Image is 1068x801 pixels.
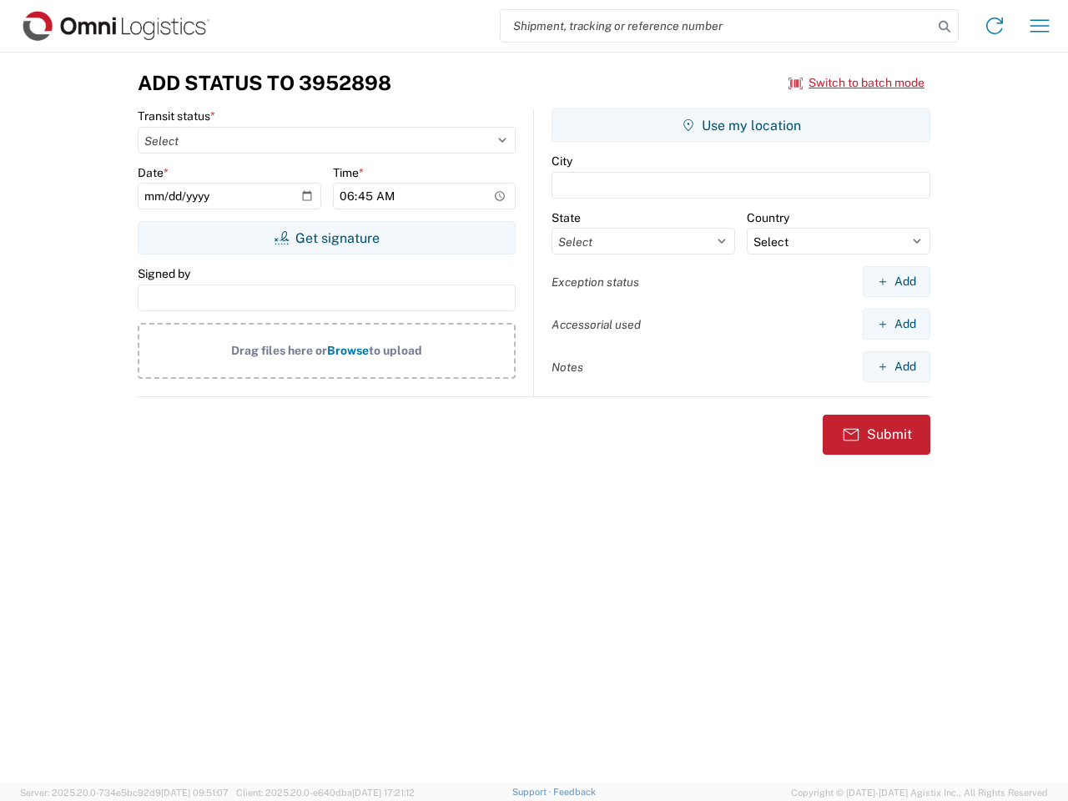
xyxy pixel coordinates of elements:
[236,788,415,798] span: Client: 2025.20.0-e640dba
[552,154,572,169] label: City
[501,10,933,42] input: Shipment, tracking or reference number
[552,275,639,290] label: Exception status
[791,785,1048,800] span: Copyright © [DATE]-[DATE] Agistix Inc., All Rights Reserved
[138,71,391,95] h3: Add Status to 3952898
[747,210,789,225] label: Country
[552,317,641,332] label: Accessorial used
[553,787,596,797] a: Feedback
[327,344,369,357] span: Browse
[161,788,229,798] span: [DATE] 09:51:07
[352,788,415,798] span: [DATE] 17:21:12
[823,415,930,455] button: Submit
[138,165,169,180] label: Date
[863,351,930,382] button: Add
[552,210,581,225] label: State
[788,69,924,97] button: Switch to batch mode
[552,108,930,142] button: Use my location
[20,788,229,798] span: Server: 2025.20.0-734e5bc92d9
[552,360,583,375] label: Notes
[138,221,516,254] button: Get signature
[863,266,930,297] button: Add
[138,108,215,123] label: Transit status
[369,344,422,357] span: to upload
[333,165,364,180] label: Time
[231,344,327,357] span: Drag files here or
[138,266,190,281] label: Signed by
[512,787,554,797] a: Support
[863,309,930,340] button: Add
